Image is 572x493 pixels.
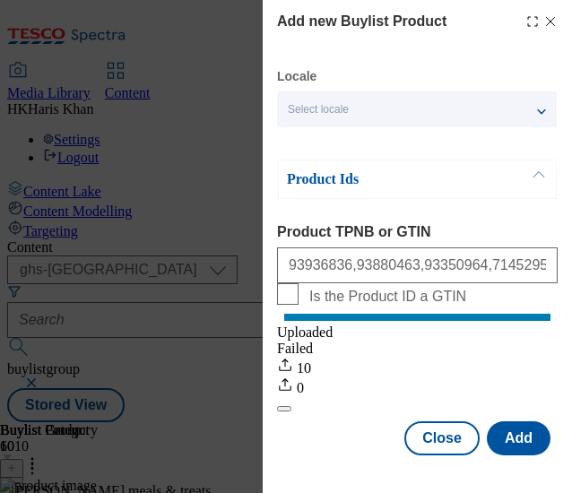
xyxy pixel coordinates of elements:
[277,72,316,82] label: Locale
[288,103,349,117] span: Select locale
[404,421,480,455] button: Close
[277,247,558,283] input: Enter 1 or 20 space separated Product TPNB or GTIN
[277,91,557,127] button: Select locale
[277,324,558,341] div: Uploaded
[277,357,558,376] div: 10
[277,341,558,357] div: Failed
[309,289,466,305] span: Is the Product ID a GTIN
[277,376,558,396] div: 0
[487,421,550,455] button: Add
[277,11,446,32] h4: Add new Buylist Product
[277,224,558,240] label: Product TPNB or GTIN
[287,170,475,188] p: Product Ids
